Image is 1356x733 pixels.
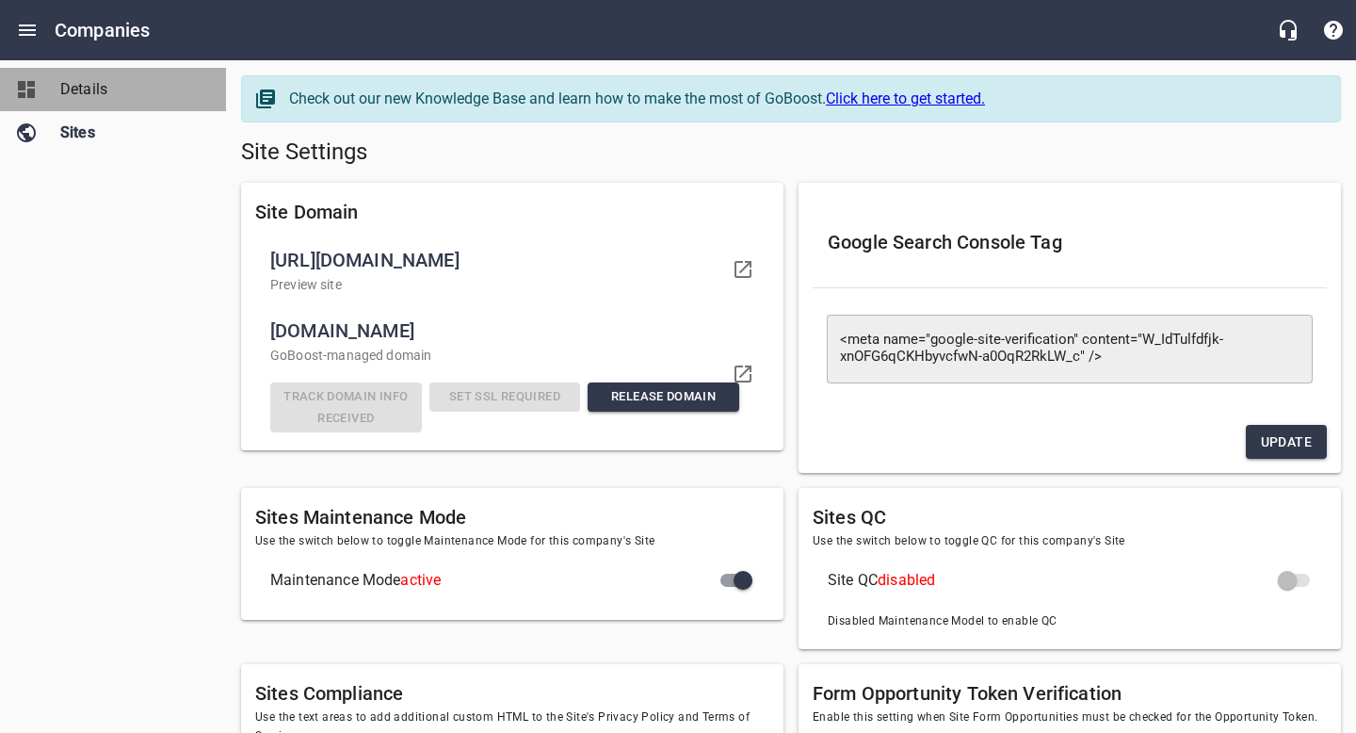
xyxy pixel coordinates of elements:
[878,571,935,589] span: disabled
[270,569,724,592] span: Maintenance Mode
[840,332,1299,366] textarea: <meta name="google-site-verification" content="W_IdTulfdfjk-xnOFG6qCKHbyvcfwN-a0OqR2RkLW_c" />
[826,90,985,107] a: Click here to get started.
[60,122,203,144] span: Sites
[241,138,1341,168] h5: Site Settings
[55,15,150,45] h6: Companies
[813,709,1327,727] span: Enable this setting when Site Form Opportunities must be checked for the Opportunity Token.
[255,197,769,227] h6: Site Domain
[813,502,1327,532] h6: Sites QC
[5,8,50,53] button: Open drawer
[720,351,766,397] a: Visit domain
[828,612,1057,631] span: Disabled Maintenance Model to enable QC
[1311,8,1356,53] button: Support Portal
[270,275,724,295] p: Preview site
[60,78,203,101] span: Details
[828,569,1282,592] span: Site QC
[270,245,724,275] span: [URL][DOMAIN_NAME]
[289,88,1321,110] div: Check out our new Knowledge Base and learn how to make the most of GoBoost.
[1246,425,1327,460] button: Update
[255,502,769,532] h6: Sites Maintenance Mode
[400,571,441,589] span: active
[255,532,769,551] span: Use the switch below to toggle Maintenance Mode for this company's Site
[1261,431,1312,454] span: Update
[813,532,1327,551] span: Use the switch below to toggle QC for this company's Site
[595,386,732,408] span: Release Domain
[255,678,769,709] h6: Sites Compliance
[270,316,739,346] span: [DOMAIN_NAME]
[588,383,739,412] button: Release Domain
[1266,8,1311,53] button: Live Chat
[720,247,766,292] a: Visit your domain
[828,227,1312,257] h6: Google Search Console Tag
[813,678,1327,709] h6: Form Opportunity Token Verification
[266,342,743,369] div: GoBoost -managed domain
